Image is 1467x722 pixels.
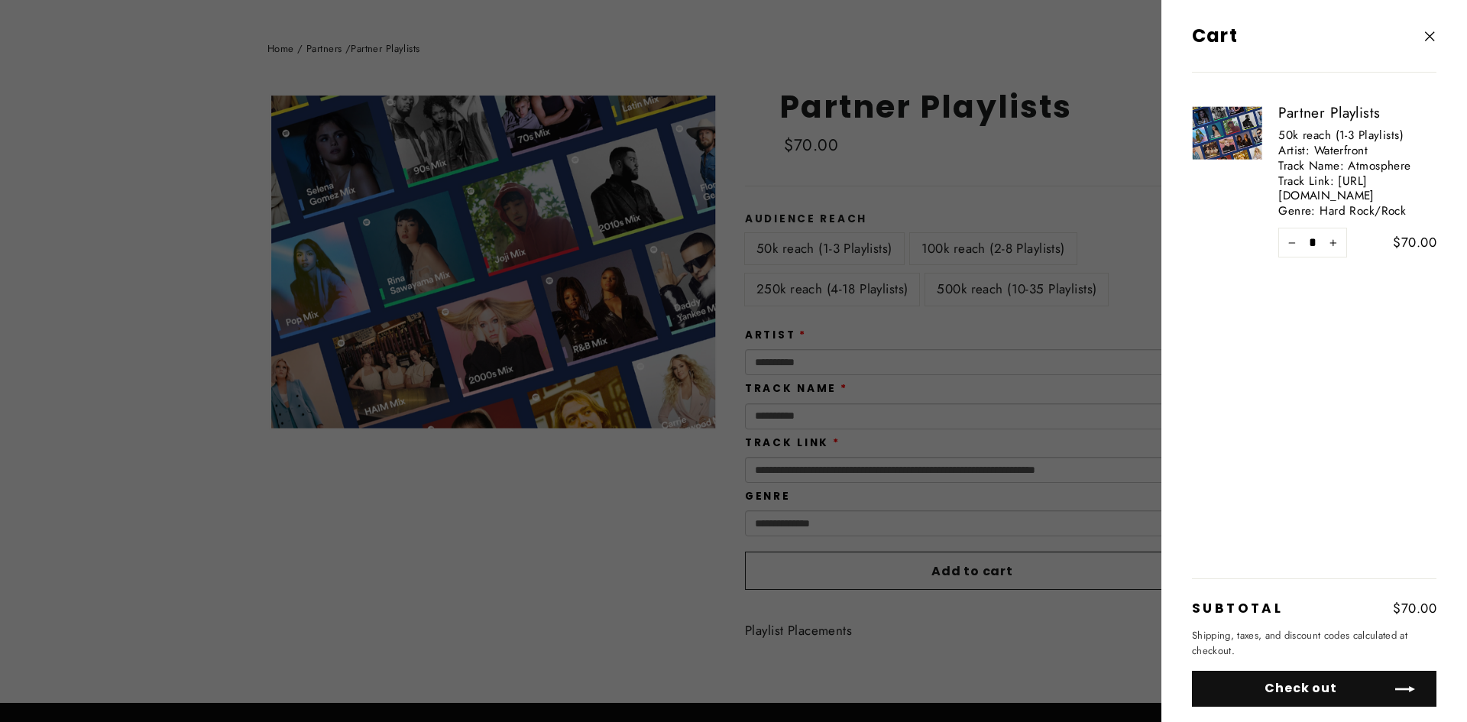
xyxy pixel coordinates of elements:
span: Artist: Waterfront [1278,144,1436,159]
a: Partner Playlists [1278,103,1436,122]
span: $70.00 [1393,599,1436,617]
p: Subtotal [1192,601,1314,616]
input: quantity [1278,228,1347,257]
button: Check out [1192,671,1436,707]
span: Genre: Hard Rock/Rock [1278,204,1436,219]
span: Track Name: Atmosphere [1278,159,1436,174]
span: $70.00 [1393,233,1436,251]
img: Partner Playlists [1192,105,1263,160]
div: Cart [1192,11,1392,60]
button: Increase item quantity by one [1326,228,1347,257]
button: Reduce item quantity by one [1278,228,1300,257]
p: Shipping, taxes, and discount codes calculated at checkout. [1192,628,1436,660]
span: Track Link: [URL][DOMAIN_NAME] [1278,174,1436,205]
span: 50k reach (1-3 Playlists) [1278,122,1436,144]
